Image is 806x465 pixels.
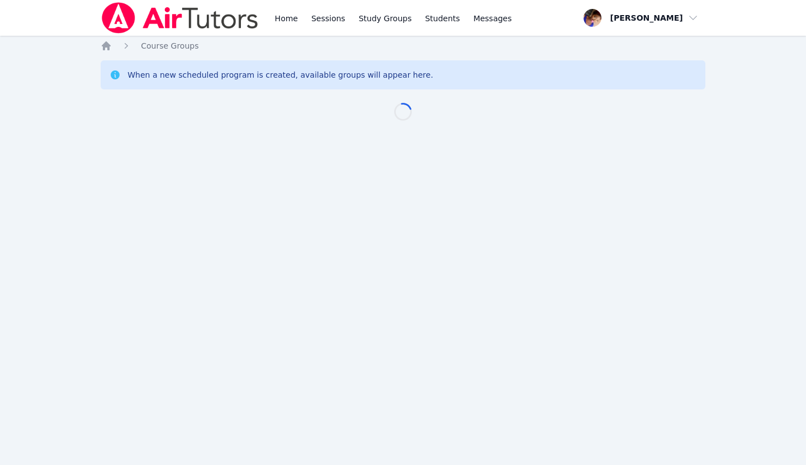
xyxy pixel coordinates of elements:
div: When a new scheduled program is created, available groups will appear here. [127,69,433,80]
img: Air Tutors [101,2,259,34]
a: Course Groups [141,40,198,51]
nav: Breadcrumb [101,40,705,51]
span: Messages [473,13,512,24]
span: Course Groups [141,41,198,50]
